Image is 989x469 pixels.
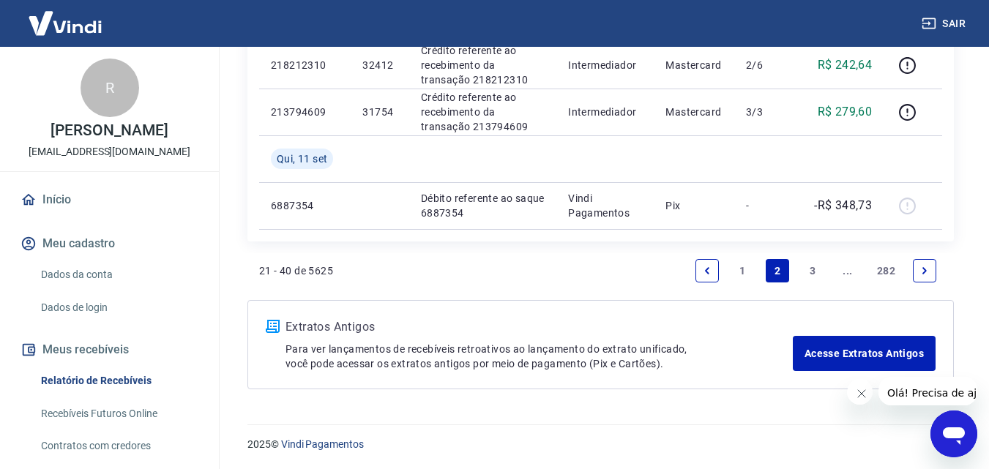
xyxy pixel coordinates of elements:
[18,334,201,366] button: Meus recebíveis
[421,90,545,134] p: Crédito referente ao recebimento da transação 213794609
[281,438,364,450] a: Vindi Pagamentos
[818,103,873,121] p: R$ 279,60
[836,259,859,282] a: Jump forward
[746,105,789,119] p: 3/3
[18,1,113,45] img: Vindi
[695,259,719,282] a: Previous page
[81,59,139,117] div: R
[878,377,977,405] iframe: Mensagem da empresa
[271,198,339,213] p: 6887354
[871,259,901,282] a: Page 282
[285,318,793,336] p: Extratos Antigos
[746,198,789,213] p: -
[731,259,754,282] a: Page 1
[35,260,201,290] a: Dados da conta
[665,198,723,213] p: Pix
[285,342,793,371] p: Para ver lançamentos de recebíveis retroativos ao lançamento do extrato unificado, você pode aces...
[421,191,545,220] p: Débito referente ao saque 6887354
[35,431,201,461] a: Contratos com credores
[35,366,201,396] a: Relatório de Recebíveis
[271,105,339,119] p: 213794609
[801,259,824,282] a: Page 3
[568,191,642,220] p: Vindi Pagamentos
[930,410,977,457] iframe: Botão para abrir a janela de mensagens
[746,58,789,72] p: 2/6
[35,399,201,429] a: Recebíveis Futuros Online
[18,228,201,260] button: Meu cadastro
[51,123,168,138] p: [PERSON_NAME]
[259,263,333,278] p: 21 - 40 de 5625
[277,151,327,166] span: Qui, 11 set
[818,56,873,74] p: R$ 242,64
[847,379,873,405] iframe: Fechar mensagem
[271,58,339,72] p: 218212310
[362,105,397,119] p: 31754
[568,58,642,72] p: Intermediador
[247,437,954,452] p: 2025 ©
[421,43,545,87] p: Crédito referente ao recebimento da transação 218212310
[568,105,642,119] p: Intermediador
[690,253,942,288] ul: Pagination
[266,320,280,333] img: ícone
[766,259,789,282] a: Page 2 is your current page
[362,58,397,72] p: 32412
[665,105,723,119] p: Mastercard
[665,58,723,72] p: Mastercard
[913,259,936,282] a: Next page
[35,293,201,323] a: Dados de login
[18,184,201,216] a: Início
[793,336,936,371] a: Acesse Extratos Antigos
[919,10,971,37] button: Sair
[9,10,123,22] span: Olá! Precisa de ajuda?
[29,144,190,160] p: [EMAIL_ADDRESS][DOMAIN_NAME]
[814,197,872,214] p: -R$ 348,73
